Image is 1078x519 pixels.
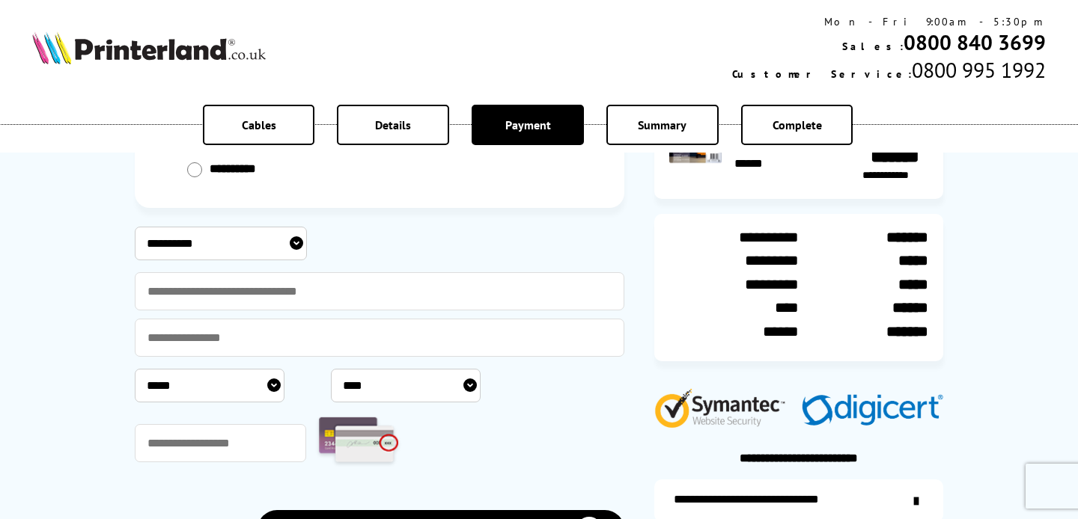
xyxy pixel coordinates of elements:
span: Complete [773,117,822,132]
a: 0800 840 3699 [904,28,1046,56]
span: Summary [638,117,686,132]
span: Sales: [842,40,904,53]
span: Payment [505,117,551,132]
div: Mon - Fri 9:00am - 5:30pm [732,15,1046,28]
span: Customer Service: [732,67,912,81]
span: Details [375,117,411,132]
span: 0800 995 1992 [912,56,1046,84]
span: Cables [242,117,276,132]
img: Printerland Logo [32,31,266,64]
